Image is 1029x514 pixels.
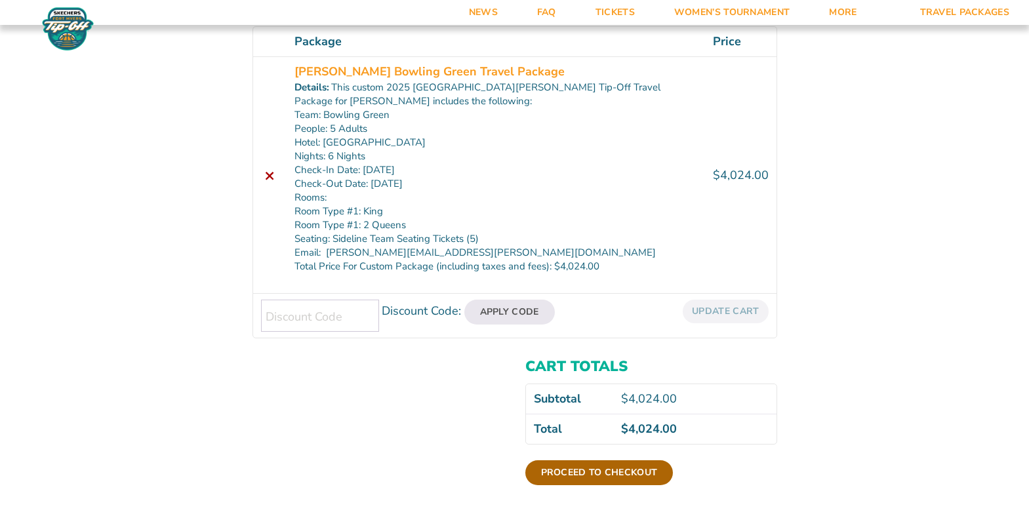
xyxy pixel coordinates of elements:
[621,421,628,437] span: $
[621,391,628,406] span: $
[294,246,697,260] p: Email: [PERSON_NAME][EMAIL_ADDRESS][PERSON_NAME][DOMAIN_NAME]
[526,414,614,444] th: Total
[621,421,677,437] bdi: 4,024.00
[261,167,279,184] a: Remove this item
[713,167,720,183] span: $
[525,358,777,375] h2: Cart totals
[287,27,705,56] th: Package
[261,300,379,332] input: Discount Code
[294,260,697,273] p: Total Price For Custom Package (including taxes and fees): $4,024.00
[621,391,677,406] bdi: 4,024.00
[464,300,555,325] button: Apply Code
[294,63,565,81] a: [PERSON_NAME] Bowling Green Travel Package
[525,460,674,485] a: Proceed to checkout
[713,167,769,183] bdi: 4,024.00
[294,81,329,94] dt: Details:
[382,303,461,319] label: Discount Code:
[705,27,777,56] th: Price
[39,7,96,51] img: Fort Myers Tip-Off
[294,81,697,246] p: This custom 2025 [GEOGRAPHIC_DATA][PERSON_NAME] Tip-Off Travel Package for [PERSON_NAME] includes...
[526,384,614,414] th: Subtotal
[683,300,768,323] button: Update cart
